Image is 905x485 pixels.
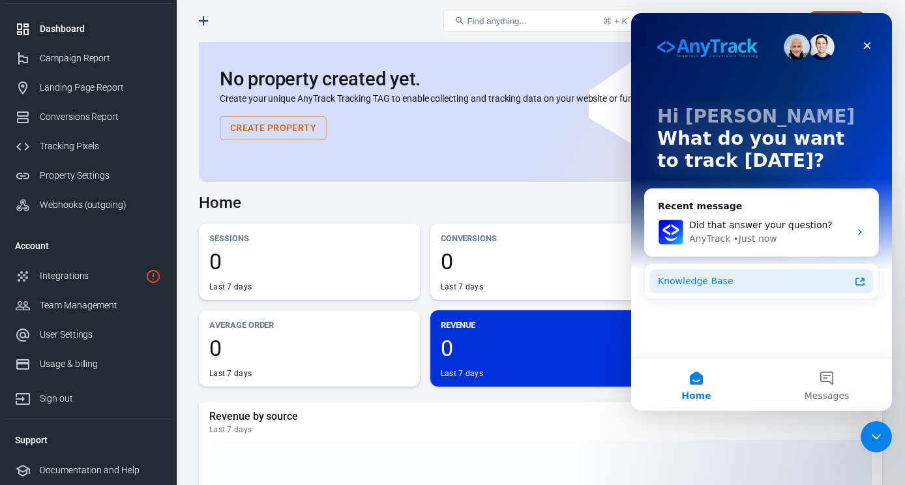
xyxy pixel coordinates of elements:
[40,51,161,65] div: Campaign Report
[5,132,171,161] a: Tracking Pixels
[5,230,171,261] li: Account
[40,110,161,124] div: Conversions Report
[5,349,171,379] a: Usage & billing
[199,194,241,212] h3: Home
[5,320,171,349] a: User Settings
[40,328,161,342] div: User Settings
[5,161,171,190] a: Property Settings
[40,22,161,36] div: Dashboard
[40,357,161,371] div: Usage & billing
[5,379,171,413] a: Sign out
[145,269,161,284] svg: 1 networks not verified yet
[863,5,895,37] a: Sign out
[441,250,641,272] span: 0
[5,102,171,132] a: Conversions Report
[441,337,641,359] span: 0
[209,410,872,423] h5: Revenue by source
[861,421,892,452] iframe: Intercom live chat
[40,392,161,405] div: Sign out
[5,14,171,44] a: Dashboard
[40,299,161,312] div: Team Management
[40,463,161,477] div: Documentation and Help
[631,13,892,411] iframe: Intercom live chat
[209,318,409,332] p: Average Order
[192,10,215,32] a: Create new property
[443,10,639,32] button: Find anything...⌘ + K
[40,169,161,183] div: Property Settings
[5,424,171,456] li: Support
[5,44,171,73] a: Campaign Report
[441,318,641,332] p: Revenue
[40,81,161,95] div: Landing Page Report
[209,250,409,272] span: 0
[40,140,161,153] div: Tracking Pixels
[209,424,872,435] div: Last 7 days
[40,269,140,283] div: Integrations
[5,73,171,102] a: Landing Page Report
[220,92,861,106] p: Create your unique AnyTrack Tracking TAG to enable collecting and tracking data on your website o...
[209,337,409,359] span: 0
[5,190,171,220] a: Webhooks (outgoing)
[40,198,161,212] div: Webhooks (outgoing)
[220,68,861,89] h2: No property created yet.
[441,368,483,379] div: Last 7 days
[5,291,171,320] a: Team Management
[467,16,527,26] span: Find anything...
[5,261,171,291] a: Integrations
[810,11,863,31] button: Upgrade
[603,16,627,26] div: ⌘ + K
[209,231,409,245] p: Sessions
[220,116,327,140] button: Create Property
[441,231,641,245] p: Conversions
